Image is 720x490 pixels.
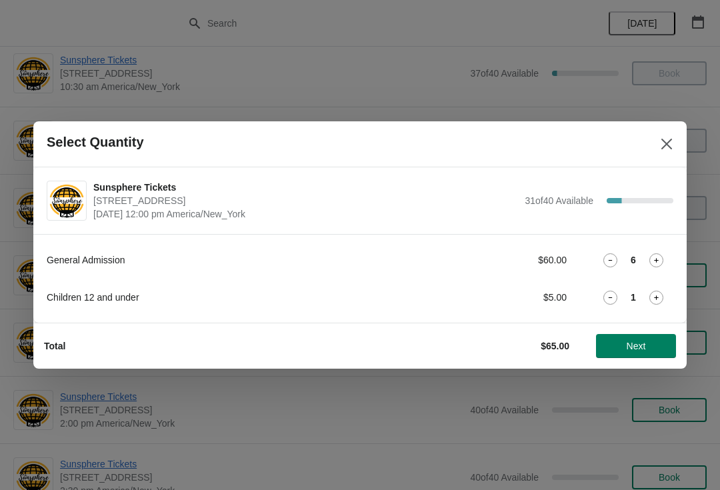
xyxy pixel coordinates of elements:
span: Next [627,341,646,351]
span: [DATE] 12:00 pm America/New_York [93,207,518,221]
span: [STREET_ADDRESS] [93,194,518,207]
strong: $65.00 [541,341,569,351]
strong: 6 [631,253,636,267]
img: Sunsphere Tickets | 810 Clinch Avenue, Knoxville, TN, USA | August 18 | 12:00 pm America/New_York [47,183,86,219]
button: Next [596,334,676,358]
span: 31 of 40 Available [525,195,593,206]
strong: Total [44,341,65,351]
span: Sunsphere Tickets [93,181,518,194]
div: $60.00 [443,253,567,267]
strong: 1 [631,291,636,304]
div: General Admission [47,253,417,267]
button: Close [655,132,679,156]
div: $5.00 [443,291,567,304]
div: Children 12 and under [47,291,417,304]
h2: Select Quantity [47,135,144,150]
